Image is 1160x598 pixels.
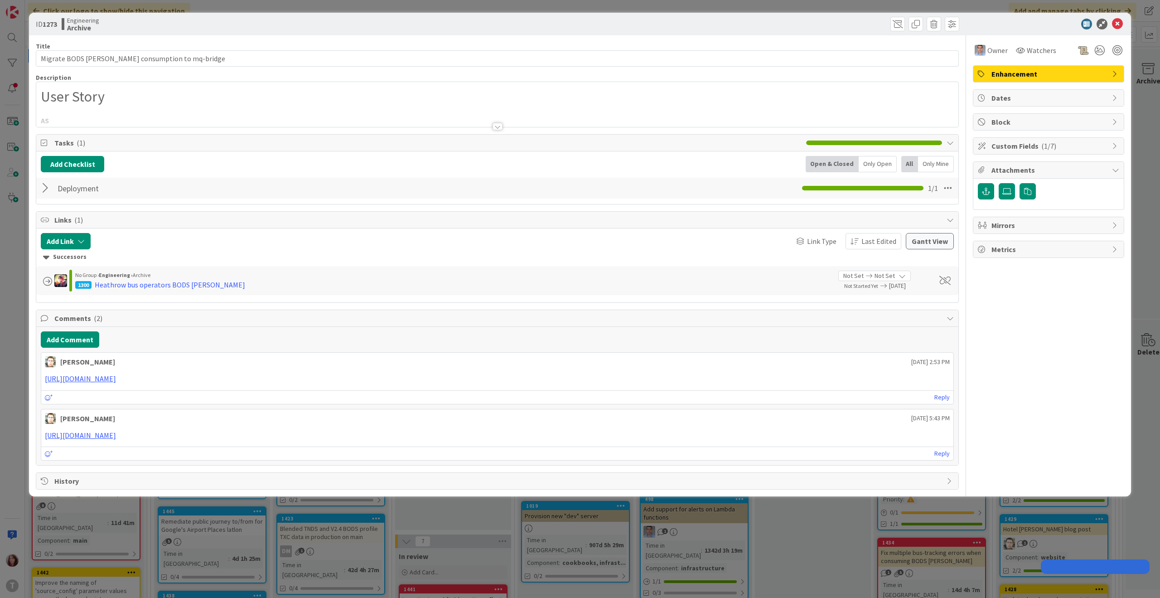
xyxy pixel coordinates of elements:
[906,233,954,249] button: Gantt View
[991,220,1107,231] span: Mirrors
[806,156,859,172] div: Open & Closed
[991,141,1107,151] span: Custom Fields
[54,274,67,287] img: VB
[41,233,91,249] button: Add Link
[889,281,929,291] span: [DATE]
[991,244,1107,255] span: Metrics
[861,236,896,247] span: Last Edited
[67,24,99,31] b: Archive
[94,314,102,323] span: ( 2 )
[36,42,50,50] label: Title
[75,281,92,289] div: 1300
[45,374,116,383] a: [URL][DOMAIN_NAME]
[934,392,950,403] a: Reply
[54,137,802,148] span: Tasks
[928,183,938,194] span: 1 / 1
[36,50,959,67] input: type card name here...
[77,138,85,147] span: ( 1 )
[991,165,1107,175] span: Attachments
[846,233,901,249] button: Last Edited
[41,331,99,348] button: Add Comment
[843,271,864,281] span: Not Set
[991,117,1107,127] span: Block
[1041,141,1056,151] span: ( 1/7 )
[807,236,836,247] span: Link Type
[859,156,897,172] div: Only Open
[54,214,942,225] span: Links
[45,356,56,367] img: VD
[67,17,99,24] span: Engineering
[43,19,57,29] b: 1273
[844,282,878,289] span: Not Started Yet
[991,68,1107,79] span: Enhancement
[74,215,83,224] span: ( 1 )
[99,272,133,278] b: Engineering ›
[36,19,57,29] span: ID
[987,45,1008,56] span: Owner
[54,313,942,324] span: Comments
[45,431,116,440] a: [URL][DOMAIN_NAME]
[54,180,258,196] input: Add Checklist...
[54,476,942,486] span: History
[133,272,150,278] span: Archive
[991,92,1107,103] span: Dates
[1027,45,1056,56] span: Watchers
[901,156,918,172] div: All
[36,73,71,82] span: Description
[875,271,895,281] span: Not Set
[41,88,954,105] h1: User Story
[45,413,56,424] img: VD
[911,357,950,367] span: [DATE] 2:53 PM
[975,45,986,56] img: LD
[60,413,115,424] div: [PERSON_NAME]
[918,156,954,172] div: Only Mine
[41,156,104,172] button: Add Checklist
[911,413,950,423] span: [DATE] 5:43 PM
[934,448,950,459] a: Reply
[75,272,99,278] span: No Group ›
[60,356,115,367] div: [PERSON_NAME]
[95,279,245,290] div: Heathrow bus operators BODS [PERSON_NAME]
[43,252,952,262] div: Successors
